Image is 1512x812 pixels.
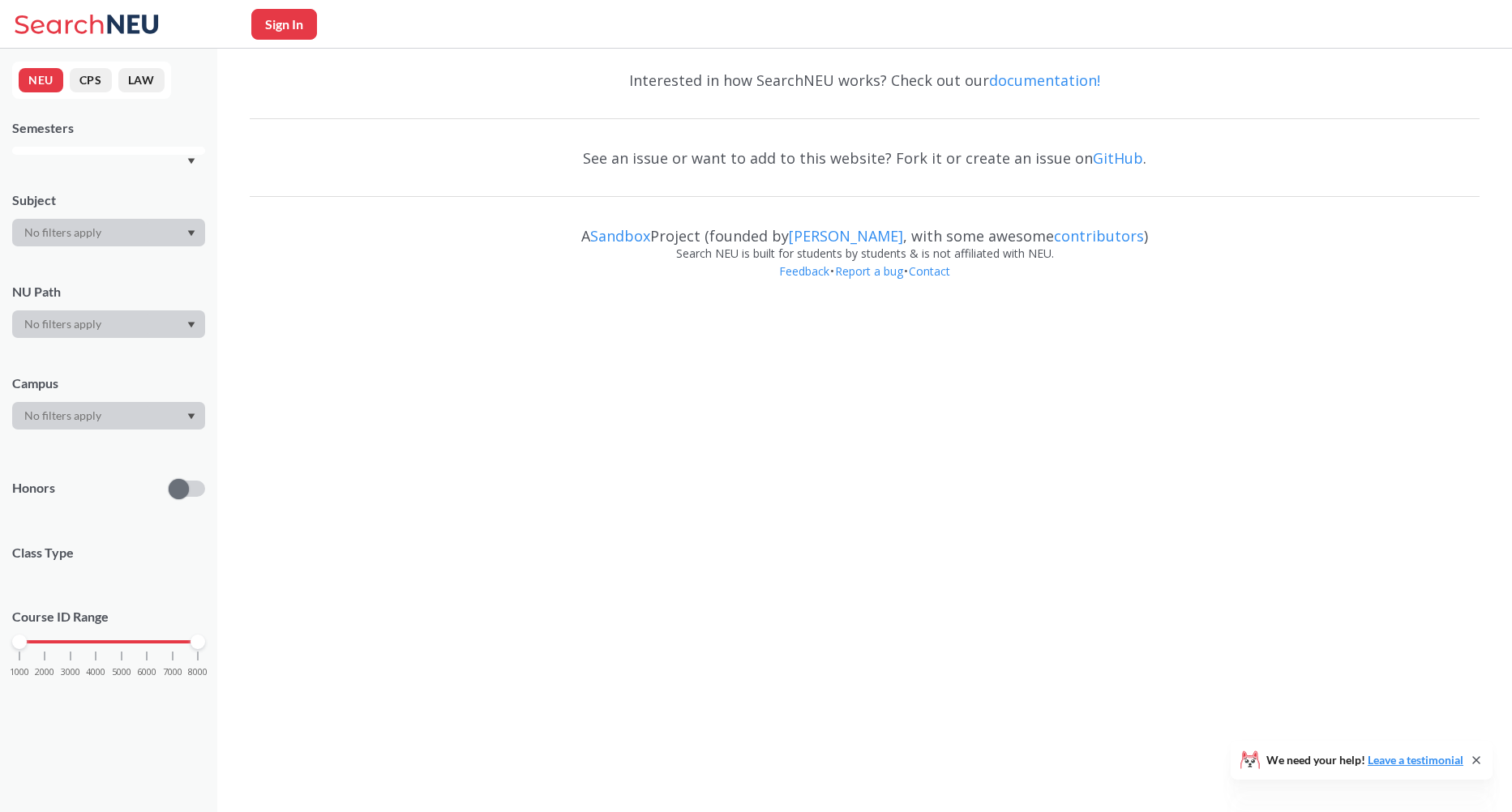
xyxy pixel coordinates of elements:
[250,57,1480,104] div: Interested in how SearchNEU works? Check out our
[118,68,165,92] button: LAW
[187,322,195,328] svg: Dropdown arrow
[590,226,650,246] a: Sandbox
[188,668,208,677] span: 8000
[70,68,112,92] button: CPS
[19,68,63,92] button: NEU
[1093,148,1143,168] a: GitHub
[778,263,830,279] a: Feedback
[12,374,205,392] div: Campus
[86,668,105,677] span: 4000
[12,119,205,137] div: Semesters
[10,668,29,677] span: 1000
[251,9,317,40] button: Sign In
[250,212,1480,245] div: A Project (founded by , with some awesome )
[12,310,205,338] div: Dropdown arrow
[12,191,205,209] div: Subject
[250,135,1480,182] div: See an issue or want to add to this website? Fork it or create an issue on .
[187,230,195,237] svg: Dropdown arrow
[908,263,951,279] a: Contact
[137,668,156,677] span: 6000
[12,479,55,498] p: Honors
[789,226,903,246] a: [PERSON_NAME]
[12,544,205,562] span: Class Type
[834,263,904,279] a: Report a bug
[35,668,54,677] span: 2000
[250,245,1480,263] div: Search NEU is built for students by students & is not affiliated with NEU.
[12,219,205,246] div: Dropdown arrow
[187,413,195,420] svg: Dropdown arrow
[989,71,1100,90] a: documentation!
[12,608,205,626] p: Course ID Range
[112,668,131,677] span: 5000
[1368,753,1463,767] a: Leave a testimonial
[61,668,80,677] span: 3000
[187,158,195,165] svg: Dropdown arrow
[12,402,205,430] div: Dropdown arrow
[1266,754,1463,766] span: We need your help!
[12,283,205,301] div: NU Path
[250,263,1480,305] div: • •
[1054,226,1144,246] a: contributors
[163,668,182,677] span: 7000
